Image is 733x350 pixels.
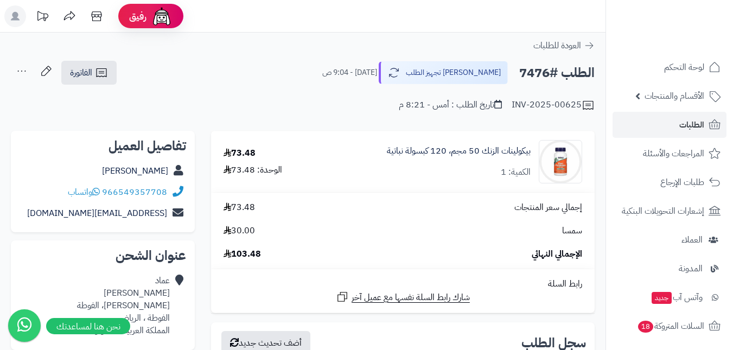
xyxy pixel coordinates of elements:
[336,290,470,304] a: شارك رابط السلة نفسها مع عميل آخر
[129,10,146,23] span: رفيق
[29,5,56,30] a: تحديثات المنصة
[533,39,595,52] a: العودة للطلبات
[613,141,726,167] a: المراجعات والأسئلة
[664,60,704,75] span: لوحة التحكم
[102,186,167,199] a: 966549357708
[102,164,168,177] a: [PERSON_NAME]
[679,117,704,132] span: الطلبات
[643,146,704,161] span: المراجعات والأسئلة
[613,169,726,195] a: طلبات الإرجاع
[322,67,377,78] small: [DATE] - 9:04 ص
[20,139,186,152] h2: تفاصيل العميل
[215,278,590,290] div: رابط السلة
[27,207,167,220] a: [EMAIL_ADDRESS][DOMAIN_NAME]
[352,291,470,304] span: شارك رابط السلة نفسها مع عميل آخر
[539,140,582,183] img: 1727161921-IMG_4677-90x90.jpeg
[660,175,704,190] span: طلبات الإرجاع
[533,39,581,52] span: العودة للطلبات
[151,5,173,27] img: ai-face.png
[70,66,92,79] span: الفاتورة
[613,313,726,339] a: السلات المتروكة18
[681,232,703,247] span: العملاء
[613,112,726,138] a: الطلبات
[638,321,653,333] span: 18
[61,61,117,85] a: الفاتورة
[637,319,704,334] span: السلات المتروكة
[562,225,582,237] span: سمسا
[519,62,595,84] h2: الطلب #7476
[514,201,582,214] span: إجمالي سعر المنتجات
[77,275,170,336] div: عماد [PERSON_NAME] [PERSON_NAME]، الفوطة الفوطة ، الرياض المملكة العربية السعودية
[532,248,582,260] span: الإجمالي النهائي
[387,145,531,157] a: بيكولينات الزنك 50 مجم، 120 كبسولة نباتية
[501,166,531,179] div: الكمية: 1
[224,248,261,260] span: 103.48
[679,261,703,276] span: المدونة
[224,164,282,176] div: الوحدة: 73.48
[224,147,256,160] div: 73.48
[622,203,704,219] span: إشعارات التحويلات البنكية
[224,225,255,237] span: 30.00
[224,201,255,214] span: 73.48
[512,99,595,112] div: INV-2025-00625
[651,290,703,305] span: وآتس آب
[521,336,586,349] h3: سجل الطلب
[399,99,502,111] div: تاريخ الطلب : أمس - 8:21 م
[613,284,726,310] a: وآتس آبجديد
[652,292,672,304] span: جديد
[613,227,726,253] a: العملاء
[68,186,100,199] a: واتساب
[20,249,186,262] h2: عنوان الشحن
[613,256,726,282] a: المدونة
[613,54,726,80] a: لوحة التحكم
[379,61,508,84] button: [PERSON_NAME] تجهيز الطلب
[613,198,726,224] a: إشعارات التحويلات البنكية
[645,88,704,104] span: الأقسام والمنتجات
